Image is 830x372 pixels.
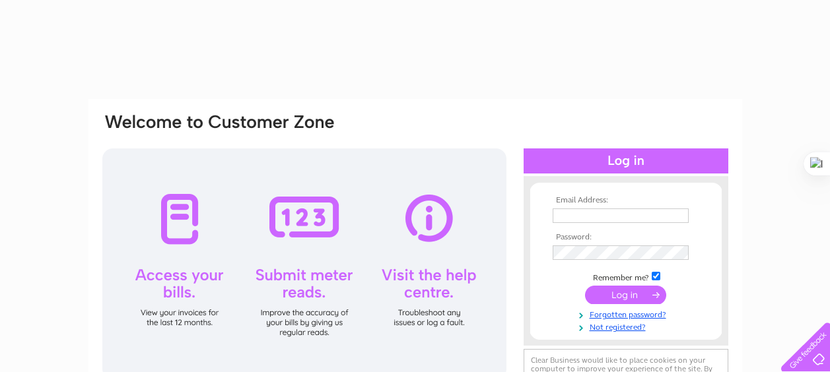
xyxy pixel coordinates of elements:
[549,233,703,242] th: Password:
[549,270,703,283] td: Remember me?
[553,320,703,332] a: Not registered?
[585,286,666,304] input: Submit
[553,307,703,320] a: Forgotten password?
[549,196,703,205] th: Email Address:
